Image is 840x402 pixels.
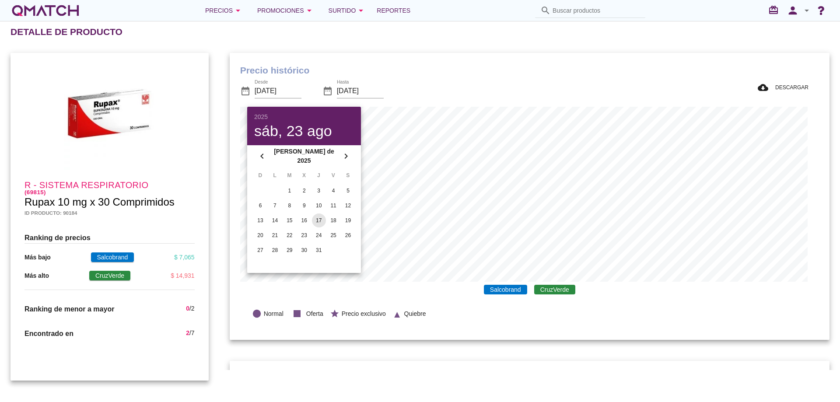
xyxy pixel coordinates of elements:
div: 14 [268,217,282,224]
i: redeem [768,5,782,15]
button: DESCARGAR [751,80,815,95]
div: $ 7,065 [174,253,195,262]
div: 12 [341,202,355,210]
button: 26 [341,228,355,242]
button: 7 [268,199,282,213]
input: Buscar productos [553,3,640,17]
th: S [341,168,355,183]
div: 9 [297,202,311,210]
div: Promociones [257,5,315,16]
div: $ 14,931 [171,271,195,280]
i: stop [290,307,304,321]
div: Precios [205,5,243,16]
span: Ranking de menor a mayor [24,305,114,313]
button: 19 [341,213,355,227]
i: cloud_download [758,82,772,93]
input: Hasta [337,84,384,98]
button: 30 [297,243,311,257]
th: X [297,168,311,183]
div: 3 [312,187,326,195]
span: Quiebre [404,309,426,318]
th: M [283,168,296,183]
div: 2025 [254,114,354,120]
div: 31 [312,246,326,254]
button: Precios [198,2,250,19]
i: chevron_left [257,151,267,161]
div: 4 [326,187,340,195]
input: Desde [255,84,301,98]
button: 24 [312,228,326,242]
h1: Precio histórico [240,63,819,77]
button: 6 [253,199,267,213]
th: L [268,168,281,183]
div: sáb, 23 ago [254,123,354,138]
button: 28 [268,243,282,257]
div: 22 [283,231,297,239]
i: search [540,5,551,16]
div: Surtido [329,5,367,16]
h3: Ranking de precios [24,232,195,243]
i: arrow_drop_down [304,5,315,16]
button: 2 [297,184,311,198]
div: 27 [253,246,267,254]
th: V [326,168,340,183]
button: 10 [312,199,326,213]
span: Rupax 10 mg x 30 Comprimidos [24,196,175,208]
span: Reportes [377,5,410,16]
div: 2 [297,187,311,195]
button: 3 [312,184,326,198]
button: 21 [268,228,282,242]
i: arrow_drop_down [233,5,243,16]
a: Reportes [373,2,414,19]
i: date_range [240,86,251,96]
div: 20 [253,231,267,239]
h5: Id producto: 90184 [24,209,195,217]
button: 31 [312,243,326,257]
span: 0 [186,305,189,312]
button: 4 [326,184,340,198]
div: 5 [341,187,355,195]
i: person [784,4,801,17]
div: / [186,304,194,315]
div: 6 [253,202,267,210]
div: 25 [326,231,340,239]
span: Oferta [306,309,323,318]
i: arrow_drop_down [356,5,366,16]
i: arrow_drop_down [801,5,812,16]
div: 11 [326,202,340,210]
button: 13 [253,213,267,227]
span: Normal [264,309,283,318]
div: 26 [341,231,355,239]
button: Promociones [250,2,322,19]
div: 8 [283,202,297,210]
p: Más bajo [24,253,51,262]
th: D [253,168,267,183]
div: 16 [297,217,311,224]
button: 25 [326,228,340,242]
div: 10 [312,202,326,210]
button: 20 [253,228,267,242]
i: ▲ [392,308,402,318]
p: Más alto [24,271,49,280]
i: lens [252,309,262,318]
button: 23 [297,228,311,242]
button: Surtido [322,2,374,19]
button: 1 [283,184,297,198]
div: 13 [253,217,267,224]
button: 18 [326,213,340,227]
strong: [PERSON_NAME] de 2025 [270,147,338,165]
h4: R - Sistema respiratorio [24,181,195,195]
div: / [186,329,194,339]
button: 15 [283,213,297,227]
button: 11 [326,199,340,213]
div: 17 [312,217,326,224]
div: 21 [268,231,282,239]
i: chevron_right [341,151,351,161]
div: 18 [326,217,340,224]
div: 29 [283,246,297,254]
div: 23 [297,231,311,239]
span: 2 [186,329,189,336]
div: 15 [283,217,297,224]
span: 7 [191,329,195,336]
span: CruzVerde [534,285,575,294]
